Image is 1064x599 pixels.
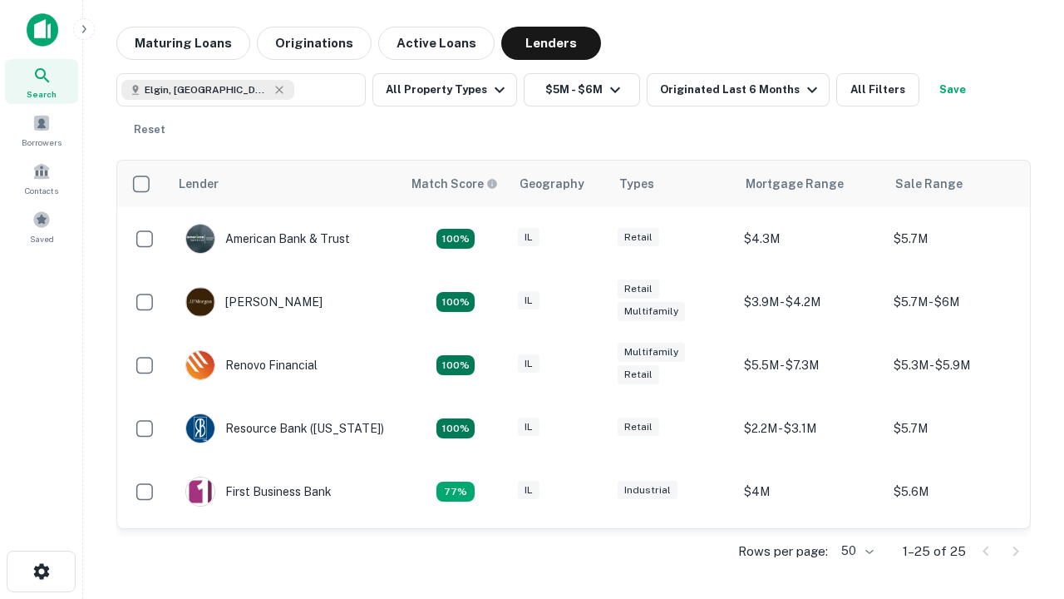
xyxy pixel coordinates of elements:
div: Matching Properties: 4, hasApolloMatch: undefined [436,355,475,375]
th: Mortgage Range [736,161,885,207]
td: $3.9M - $4.2M [736,270,885,334]
span: Saved [30,232,54,245]
div: Multifamily [618,302,685,321]
iframe: Chat Widget [981,413,1064,493]
td: $5.7M [885,397,1035,460]
div: Originated Last 6 Months [660,80,822,100]
div: Geography [520,174,584,194]
td: $5.5M - $7.3M [736,334,885,397]
span: Borrowers [22,136,62,149]
td: $5.1M [885,523,1035,587]
div: Matching Properties: 4, hasApolloMatch: undefined [436,418,475,438]
div: IL [518,418,539,437]
button: $5M - $6M [524,73,640,106]
div: IL [518,228,539,247]
button: Originations [257,27,372,60]
span: Contacts [25,184,58,197]
td: $2.2M - $3.1M [736,397,885,460]
div: Retail [618,365,659,384]
button: All Property Types [372,73,517,106]
div: 50 [835,539,876,563]
button: Originated Last 6 Months [647,73,830,106]
div: Resource Bank ([US_STATE]) [185,413,384,443]
div: Renovo Financial [185,350,318,380]
img: picture [186,351,214,379]
div: Matching Properties: 3, hasApolloMatch: undefined [436,482,475,502]
div: IL [518,354,539,374]
div: Multifamily [618,343,685,362]
button: Lenders [501,27,601,60]
button: Reset [123,113,176,146]
button: Active Loans [378,27,495,60]
th: Geography [510,161,609,207]
span: Search [27,87,57,101]
td: $5.6M [885,460,1035,523]
div: American Bank & Trust [185,224,350,254]
img: picture [186,288,214,316]
th: Types [609,161,736,207]
div: Capitalize uses an advanced AI algorithm to match your search with the best lender. The match sco... [411,175,498,193]
img: picture [186,414,214,443]
div: Lender [179,174,219,194]
div: Retail [618,418,659,437]
td: $4M [736,460,885,523]
div: Types [619,174,654,194]
th: Lender [169,161,401,207]
div: Matching Properties: 7, hasApolloMatch: undefined [436,229,475,249]
td: $5.7M [885,207,1035,270]
div: [PERSON_NAME] [185,287,323,317]
p: Rows per page: [738,542,828,562]
div: Sale Range [895,174,963,194]
img: capitalize-icon.png [27,13,58,47]
td: $3.1M [736,523,885,587]
td: $5.3M - $5.9M [885,334,1035,397]
div: Industrial [618,481,677,500]
img: picture [186,478,214,506]
a: Borrowers [5,107,78,152]
a: Saved [5,204,78,249]
td: $4.3M [736,207,885,270]
button: Save your search to get updates of matches that match your search criteria. [926,73,979,106]
div: Retail [618,280,659,299]
th: Capitalize uses an advanced AI algorithm to match your search with the best lender. The match sco... [401,161,510,207]
p: 1–25 of 25 [903,542,966,562]
div: First Business Bank [185,477,332,507]
button: Maturing Loans [116,27,250,60]
img: picture [186,225,214,253]
button: All Filters [836,73,919,106]
div: Mortgage Range [746,174,844,194]
div: Matching Properties: 4, hasApolloMatch: undefined [436,292,475,312]
div: IL [518,481,539,500]
a: Search [5,59,78,104]
div: Retail [618,228,659,247]
td: $5.7M - $6M [885,270,1035,334]
span: Elgin, [GEOGRAPHIC_DATA], [GEOGRAPHIC_DATA] [145,82,269,97]
a: Contacts [5,156,78,200]
div: IL [518,291,539,310]
h6: Match Score [411,175,495,193]
th: Sale Range [885,161,1035,207]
